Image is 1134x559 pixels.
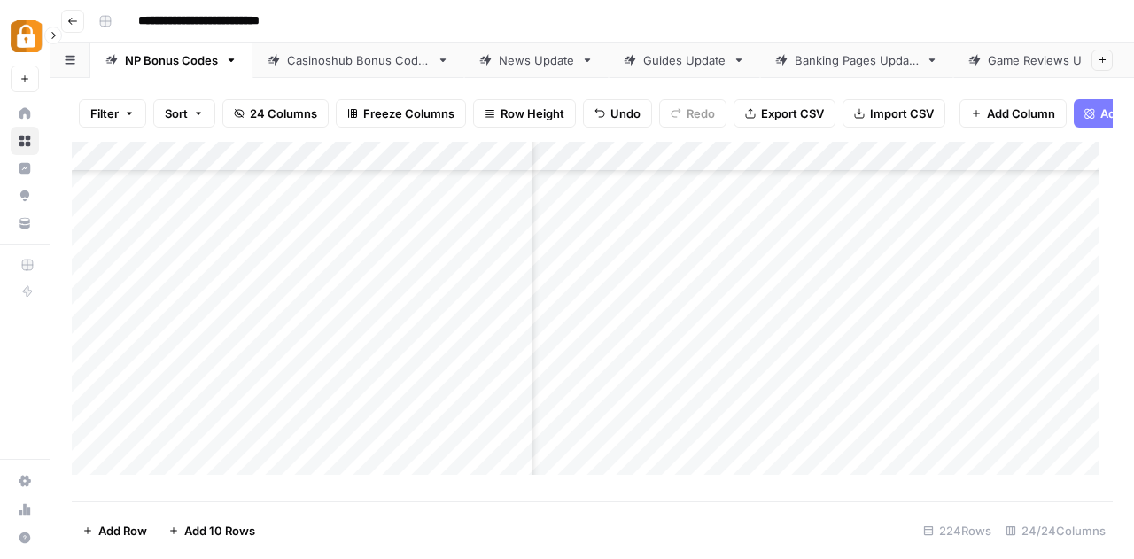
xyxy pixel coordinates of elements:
[98,522,147,540] span: Add Row
[11,495,39,524] a: Usage
[843,99,945,128] button: Import CSV
[987,105,1055,122] span: Add Column
[184,522,255,540] span: Add 10 Rows
[609,43,760,78] a: Guides Update
[11,524,39,552] button: Help + Support
[959,99,1067,128] button: Add Column
[870,105,934,122] span: Import CSV
[501,105,564,122] span: Row Height
[998,516,1113,545] div: 24/24 Columns
[499,51,574,69] div: News Update
[125,51,218,69] div: NP Bonus Codes
[11,20,43,52] img: Adzz Logo
[11,182,39,210] a: Opportunities
[734,99,835,128] button: Export CSV
[250,105,317,122] span: 24 Columns
[90,105,119,122] span: Filter
[760,43,953,78] a: Banking Pages Update
[11,14,39,58] button: Workspace: Adzz
[153,99,215,128] button: Sort
[464,43,609,78] a: News Update
[11,209,39,237] a: Your Data
[79,99,146,128] button: Filter
[11,467,39,495] a: Settings
[90,43,252,78] a: NP Bonus Codes
[336,99,466,128] button: Freeze Columns
[252,43,464,78] a: Casinoshub Bonus Codes
[610,105,641,122] span: Undo
[687,105,715,122] span: Redo
[11,127,39,155] a: Browse
[165,105,188,122] span: Sort
[11,99,39,128] a: Home
[473,99,576,128] button: Row Height
[583,99,652,128] button: Undo
[222,99,329,128] button: 24 Columns
[795,51,919,69] div: Banking Pages Update
[72,516,158,545] button: Add Row
[363,105,454,122] span: Freeze Columns
[11,154,39,182] a: Insights
[988,51,1114,69] div: Game Reviews Update
[643,51,726,69] div: Guides Update
[287,51,430,69] div: Casinoshub Bonus Codes
[659,99,726,128] button: Redo
[158,516,266,545] button: Add 10 Rows
[761,105,824,122] span: Export CSV
[916,516,998,545] div: 224 Rows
